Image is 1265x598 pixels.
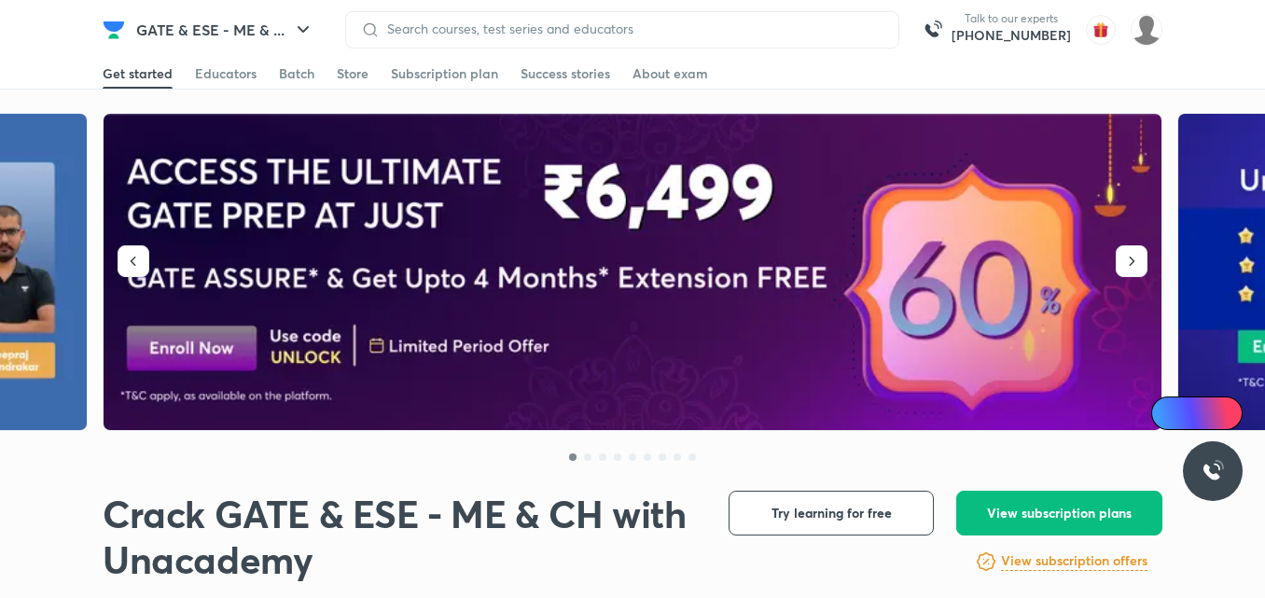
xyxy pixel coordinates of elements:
span: Try learning for free [772,504,892,522]
button: View subscription plans [956,491,1162,535]
div: Get started [103,64,173,83]
a: [PHONE_NUMBER] [952,26,1071,45]
a: Subscription plan [391,59,498,89]
a: Get started [103,59,173,89]
img: pradhap B [1131,14,1162,46]
p: Talk to our experts [952,11,1071,26]
div: Batch [279,64,314,83]
h6: View subscription offers [1001,551,1147,571]
img: avatar [1086,15,1116,45]
img: Company Logo [103,19,125,41]
div: Subscription plan [391,64,498,83]
a: View subscription offers [1001,550,1147,573]
input: Search courses, test series and educators [380,21,883,36]
div: Success stories [521,64,610,83]
div: Store [337,64,368,83]
img: call-us [914,11,952,49]
button: GATE & ESE - ME & ... [125,11,326,49]
a: About exam [632,59,708,89]
div: About exam [632,64,708,83]
span: Ai Doubts [1182,406,1231,421]
a: Ai Doubts [1151,396,1243,430]
button: Try learning for free [729,491,934,535]
div: Educators [195,64,257,83]
img: ttu [1202,460,1224,482]
span: View subscription plans [987,504,1132,522]
a: Store [337,59,368,89]
a: Educators [195,59,257,89]
a: Success stories [521,59,610,89]
a: Batch [279,59,314,89]
h1: Crack GATE & ESE - ME & CH with Unacademy [103,491,699,582]
img: Icon [1162,406,1177,421]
